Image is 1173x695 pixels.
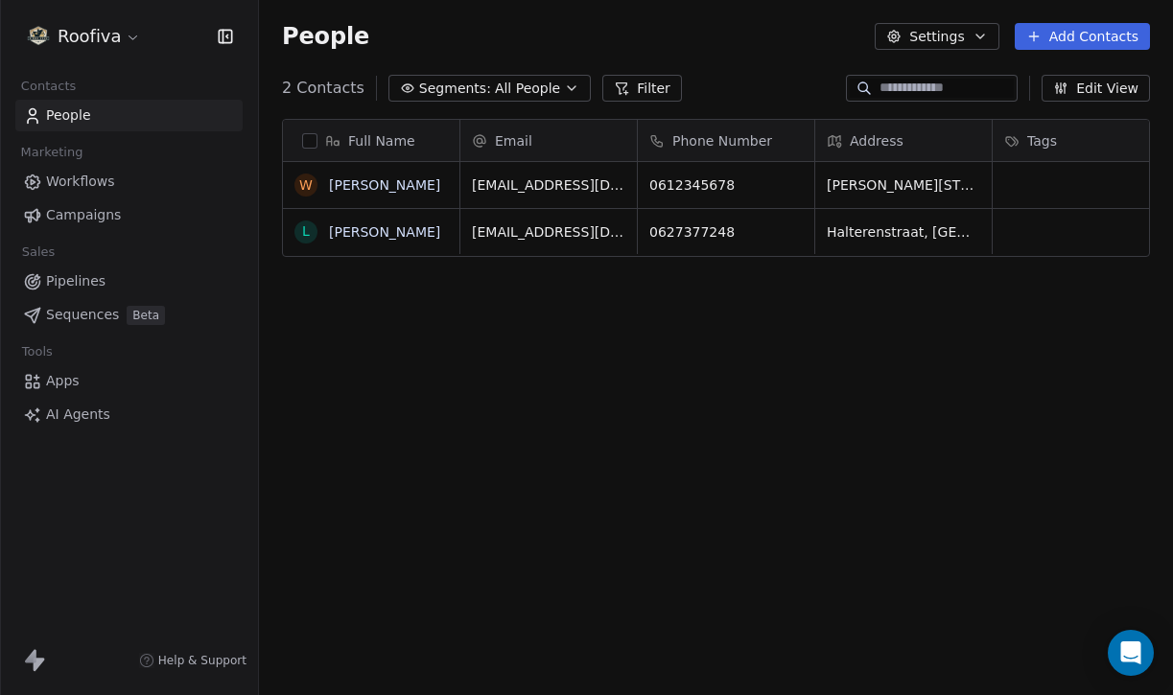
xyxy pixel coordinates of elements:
a: [PERSON_NAME] [329,224,440,240]
a: Help & Support [139,653,246,668]
span: Full Name [348,131,415,151]
div: W [299,175,313,196]
span: Address [850,131,903,151]
span: Roofiva [58,24,121,49]
button: Add Contacts [1015,23,1150,50]
span: People [282,22,369,51]
a: Pipelines [15,266,243,297]
span: Apps [46,371,80,391]
img: Roofiva%20logo%20flavicon.png [27,25,50,48]
a: Apps [15,365,243,397]
span: Contacts [12,72,84,101]
span: People [46,105,91,126]
a: [PERSON_NAME] [329,177,440,193]
span: Tags [1027,131,1057,151]
span: [EMAIL_ADDRESS][DOMAIN_NAME] [472,222,625,242]
span: Pipelines [46,271,106,291]
button: Settings [875,23,998,50]
div: Address [815,120,992,161]
a: SequencesBeta [15,299,243,331]
button: Roofiva [23,20,145,53]
span: Tools [13,337,60,366]
a: AI Agents [15,399,243,430]
span: Phone Number [672,131,772,151]
a: Campaigns [15,199,243,231]
div: Phone Number [638,120,814,161]
span: 2 Contacts [282,77,364,100]
span: Sales [13,238,63,266]
div: Email [460,120,637,161]
span: Beta [127,306,165,325]
span: Email [495,131,532,151]
span: Marketing [12,138,91,167]
span: [EMAIL_ADDRESS][DOMAIN_NAME] [472,175,625,195]
span: Segments: [419,79,491,99]
span: 0612345678 [649,175,803,195]
span: AI Agents [46,405,110,425]
span: Campaigns [46,205,121,225]
span: Sequences [46,305,119,325]
span: Workflows [46,172,115,192]
div: Tags [993,120,1169,161]
button: Filter [602,75,682,102]
span: Halterenstraat, [GEOGRAPHIC_DATA], 7131 ZM, [GEOGRAPHIC_DATA],, [PERSON_NAME] van [827,222,980,242]
div: Open Intercom Messenger [1108,630,1154,676]
span: 0627377248 [649,222,803,242]
a: People [15,100,243,131]
span: Help & Support [158,653,246,668]
a: Workflows [15,166,243,197]
div: L [302,221,310,242]
div: grid [283,162,460,685]
span: [PERSON_NAME][STREET_ADDRESS] [827,175,980,195]
button: Edit View [1042,75,1150,102]
div: Full Name [283,120,459,161]
span: All People [495,79,560,99]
